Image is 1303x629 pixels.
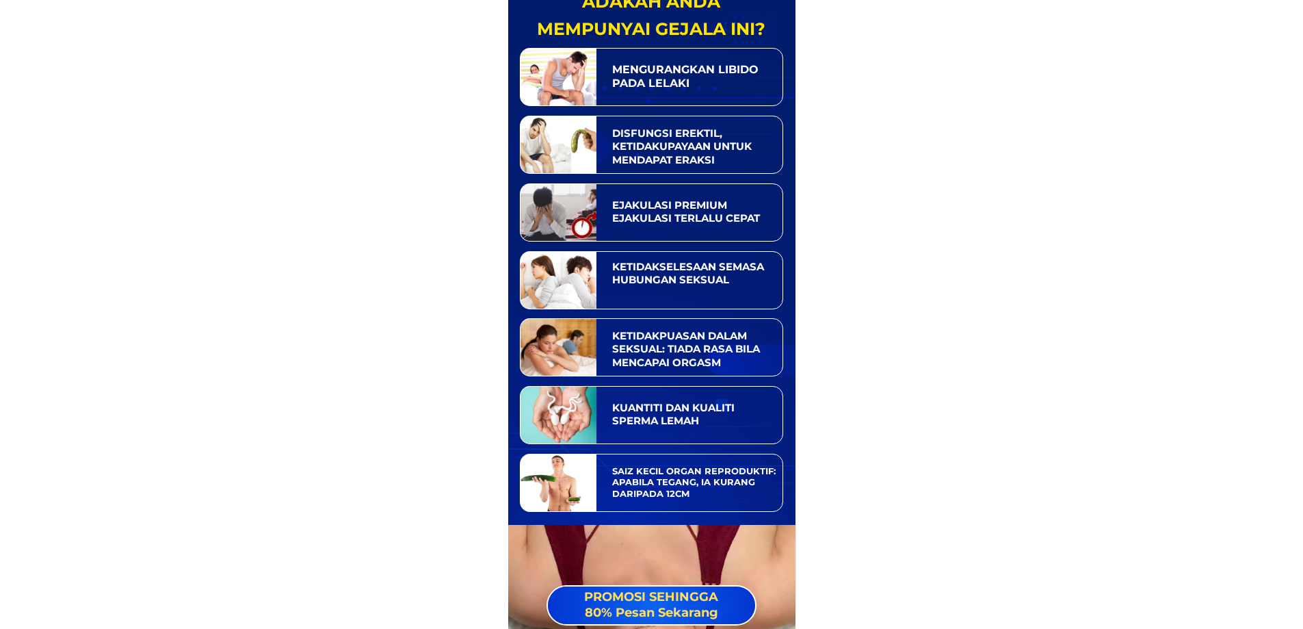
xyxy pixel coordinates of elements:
[612,465,778,500] div: SAIZ KECIL ORGAN REPRODUKTIF: APABILA TEGANG, IA KURANG DARIPADA 12CM
[612,198,779,225] div: EJAKULASI PREMIUM EJAKULASI TERLALU CEPAT
[612,329,765,370] div: KETIDAKPUASAN DALAM SEKSUAL: TIADA RASA BILA MENCAPAI ORGASM
[612,260,765,287] div: KETIDAKSELESAAN SEMASA HUBUNGAN SEKSUAL
[584,589,718,620] span: PROMOSI SEHINGGA 80% Pesan Sekarang
[612,63,765,92] div: MENGURANGKAN LIBIDO PADA LELAKI
[612,401,778,428] div: KUANTITI DAN KUALITI SPERMA LEMAH
[612,127,780,167] div: DISFUNGSI EREKTIL, KETIDAKUPAYAAN UNTUK MENDAPAT ERAKSI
